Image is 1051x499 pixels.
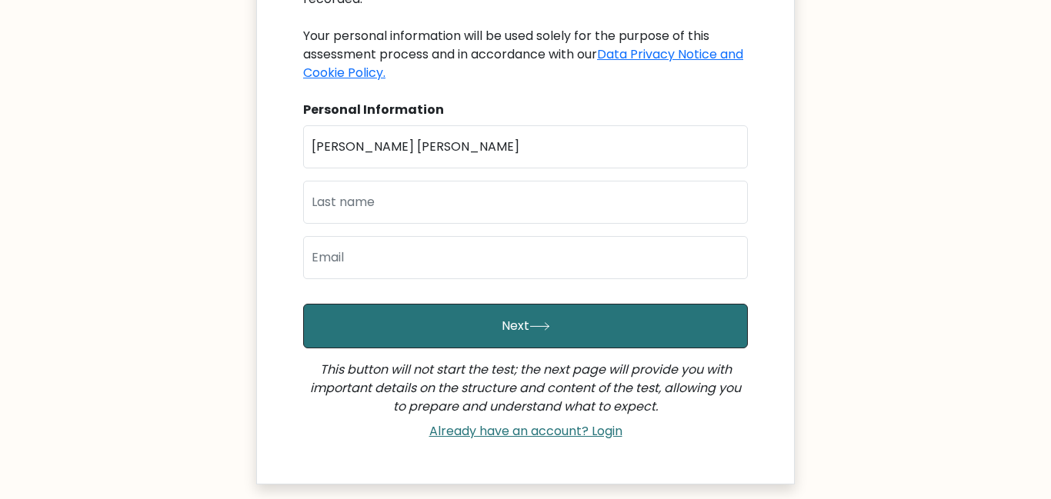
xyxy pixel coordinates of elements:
i: This button will not start the test; the next page will provide you with important details on the... [310,361,741,415]
input: First name [303,125,748,168]
a: Data Privacy Notice and Cookie Policy. [303,45,743,82]
div: Personal Information [303,101,748,119]
input: Email [303,236,748,279]
button: Next [303,304,748,348]
a: Already have an account? Login [423,422,629,440]
input: Last name [303,181,748,224]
